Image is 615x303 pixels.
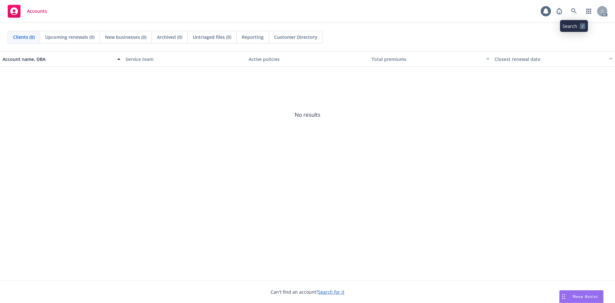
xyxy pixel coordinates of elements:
span: Accounts [27,9,47,14]
span: Clients (0) [13,34,35,40]
span: Customer Directory [274,34,317,40]
a: Accounts [5,2,50,20]
div: Account name, DBA [3,56,113,63]
a: Search for it [318,289,344,295]
div: Drag to move [560,290,568,303]
span: Upcoming renewals (0) [45,34,94,40]
button: Nova Assist [559,290,603,303]
span: Reporting [242,34,264,40]
span: New businesses (0) [105,34,146,40]
button: Total premiums [369,51,492,67]
div: Total premiums [372,56,482,63]
span: Can't find an account? [271,289,344,295]
a: Switch app [582,5,595,18]
div: Service team [126,56,243,63]
div: Active policies [249,56,366,63]
div: Closest renewal date [495,56,605,63]
button: Service team [123,51,246,67]
button: Active policies [246,51,369,67]
span: Archived (0) [157,34,182,40]
span: Nova Assist [573,294,598,299]
a: Report a Bug [553,5,566,18]
button: Closest renewal date [492,51,615,67]
a: Search [568,5,580,18]
span: Untriaged files (0) [193,34,231,40]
